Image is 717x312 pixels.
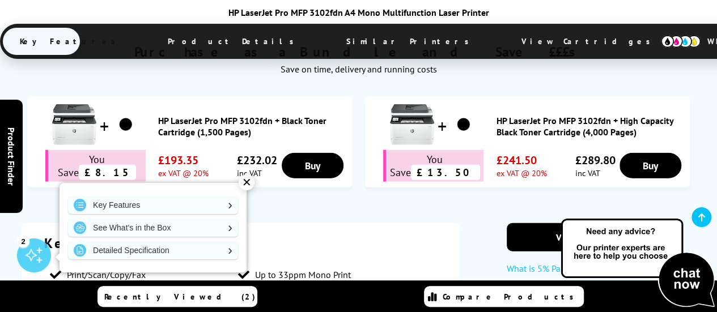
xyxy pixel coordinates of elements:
[282,153,343,178] a: Buy
[558,217,717,310] img: Open Live Chat window
[575,168,615,178] span: inc VAT
[45,150,146,182] div: You Save
[158,168,209,178] span: ex VAT @ 20%
[507,223,663,251] a: View Brochure
[496,168,546,178] span: ex VAT @ 20%
[383,150,483,182] div: You Save
[67,269,146,280] span: Print/Scan/Copy/Fax
[79,165,136,180] span: £8.15
[104,292,256,302] span: Recently Viewed (2)
[449,111,478,139] img: HP LaserJet Pro MFP 3102fdn + High Capacity Black Toner Cartridge (4,000 Pages)
[620,153,681,178] a: Buy
[507,263,663,280] a: What is 5% Page Coverage?
[496,115,684,138] a: HP LaserJet Pro MFP 3102fdn + High Capacity Black Toner Cartridge (4,000 Pages)
[239,174,254,190] div: ✕
[661,35,701,48] img: cmyk-icon.svg
[36,63,681,75] div: Save on time, delivery and running costs
[237,168,277,178] span: inc VAT
[68,219,238,237] a: See What's in the Box
[575,153,615,168] span: £289.80
[255,269,351,280] span: Up to 33ppm Mono Print
[68,196,238,214] a: Key Features
[237,153,277,168] span: £232.02
[158,115,346,138] a: HP LaserJet Pro MFP 3102fdn + Black Toner Cartridge (1,500 Pages)
[151,28,317,55] span: Product Details
[17,234,29,247] div: 2
[6,127,17,185] span: Product Finder
[97,286,257,307] a: Recently Viewed (2)
[112,111,140,139] img: HP LaserJet Pro MFP 3102fdn + Black Toner Cartridge (1,500 Pages)
[68,241,238,259] a: Detailed Specification
[496,153,546,168] span: £241.50
[389,102,435,148] img: HP LaserJet Pro MFP 3102fdn + High Capacity Black Toner Cartridge (4,000 Pages)
[44,234,437,252] div: Key features
[443,292,580,302] span: Compare Products
[504,27,678,56] span: View Cartridges
[411,165,480,180] span: £13.50
[158,153,209,168] span: £193.35
[424,286,584,307] a: Compare Products
[52,102,97,148] img: HP LaserJet Pro MFP 3102fdn + Black Toner Cartridge (1,500 Pages)
[3,28,138,55] span: Key Features
[329,28,492,55] span: Similar Printers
